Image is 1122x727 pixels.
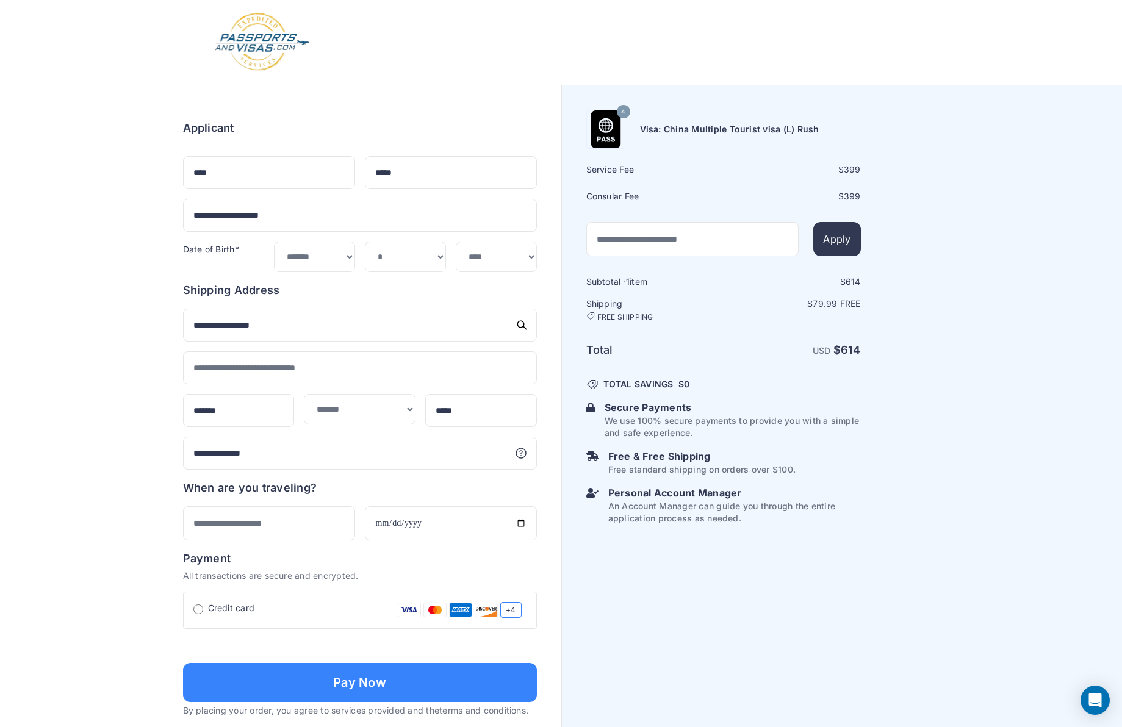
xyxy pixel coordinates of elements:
[846,276,861,287] span: 614
[840,298,861,309] span: Free
[608,449,796,464] h6: Free & Free Shipping
[597,312,653,322] span: FREE SHIPPING
[725,298,861,310] p: $
[1081,686,1110,715] div: Open Intercom Messenger
[608,485,861,500] h6: Personal Account Manager
[608,464,796,476] p: Free standard shipping on orders over $100.
[605,400,861,415] h6: Secure Payments
[586,163,722,176] h6: Service Fee
[475,602,498,618] img: Discover
[449,602,472,618] img: Amex
[500,602,521,618] span: +4
[423,602,447,618] img: Mastercard
[586,342,722,359] h6: Total
[841,343,861,356] span: 614
[725,190,861,202] div: $
[678,378,690,390] span: $
[515,447,527,459] svg: More information
[439,705,526,715] a: terms and conditions
[813,298,837,309] span: 79.99
[844,164,861,174] span: 399
[626,276,630,287] span: 1
[586,298,722,322] h6: Shipping
[183,704,537,717] p: By placing your order, you agree to services provided and the .
[605,415,861,439] p: We use 100% secure payments to provide you with a simple and safe experience.
[684,379,689,389] span: 0
[214,12,311,73] img: Logo
[183,479,317,496] h6: When are you traveling?
[208,602,255,614] span: Credit card
[621,104,625,120] span: 4
[183,663,537,702] button: Pay Now
[640,123,819,135] h6: Visa: China Multiple Tourist visa (L) Rush
[183,244,239,254] label: Date of Birth*
[587,110,625,148] img: Product Name
[608,500,861,525] p: An Account Manager can guide you through the entire application process as needed.
[725,276,861,288] div: $
[813,345,831,356] span: USD
[833,343,861,356] strong: $
[183,570,537,582] p: All transactions are secure and encrypted.
[398,602,421,618] img: Visa Card
[183,120,234,137] h6: Applicant
[183,550,537,567] h6: Payment
[844,191,861,201] span: 399
[586,276,722,288] h6: Subtotal · item
[603,378,674,390] span: TOTAL SAVINGS
[586,190,722,202] h6: Consular Fee
[183,282,537,299] h6: Shipping Address
[813,222,860,256] button: Apply
[725,163,861,176] div: $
